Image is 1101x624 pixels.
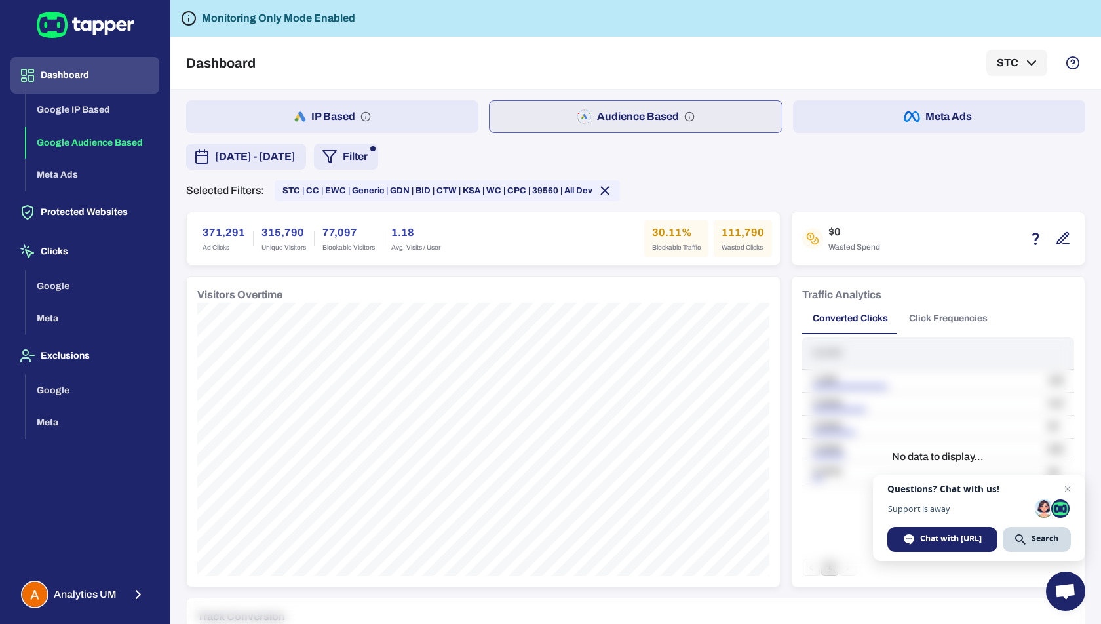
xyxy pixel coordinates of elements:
svg: Audience based: Search, Display, Shopping, Video Performance Max, Demand Generation [684,111,695,122]
button: [DATE] - [DATE] [186,144,306,170]
a: Meta Ads [26,168,159,180]
button: Protected Websites [10,194,159,231]
button: Estimation based on the quantity of invalid click x cost-per-click. [1024,227,1047,250]
h6: 111,790 [722,225,764,241]
a: Google [26,383,159,395]
button: Clicks [10,233,159,270]
p: Selected Filters: [186,184,264,197]
p: No data to display... [892,450,984,463]
a: Clicks [10,245,159,256]
a: Meta [26,416,159,427]
h6: 77,097 [322,225,375,241]
svg: Tapper is not blocking any fraudulent activity for this domain [181,10,197,26]
button: Converted Clicks [802,303,898,334]
a: Google IP Based [26,104,159,115]
span: Wasted Spend [828,243,880,253]
span: Chat with [URL] [887,527,997,552]
span: Blockable Traffic [652,243,701,252]
h6: 315,790 [261,225,306,241]
button: Dashboard [10,57,159,94]
span: Ad Clicks [203,243,245,252]
span: Blockable Visitors [322,243,375,252]
button: Google [26,374,159,407]
a: Exclusions [10,349,159,361]
a: Meta [26,312,159,323]
span: STC | CC | EWC | Generic | GDN | BID | CTW | KSA | WC | CPC | 39560 | All Dev [282,185,592,196]
button: Meta Ads [793,100,1085,133]
h6: 30.11% [652,225,701,241]
a: Open chat [1046,572,1085,611]
span: Analytics UM [54,588,117,601]
button: Google [26,270,159,303]
button: Meta [26,302,159,335]
svg: IP based: Search, Display, and Shopping. [360,111,371,122]
span: Wasted Clicks [722,243,764,252]
a: Google [26,279,159,290]
h6: Visitors Overtime [197,287,282,303]
span: Support is away [887,504,1030,514]
a: Dashboard [10,69,159,80]
a: Google Audience Based [26,136,159,147]
span: Chat with [URL] [920,533,982,545]
button: IP Based [186,100,478,133]
span: Search [1032,533,1058,545]
h6: Monitoring Only Mode Enabled [202,10,355,26]
button: Analytics UMAnalytics UM [10,575,159,614]
button: Audience Based [489,100,782,133]
h6: $0 [828,224,880,240]
span: Unique Visitors [261,243,306,252]
h6: 1.18 [391,225,440,241]
button: Meta Ads [26,159,159,191]
span: Search [1003,527,1071,552]
a: Protected Websites [10,206,159,217]
button: Filter [314,144,378,170]
img: Analytics UM [22,582,47,607]
h6: Traffic Analytics [802,287,881,303]
button: Click Frequencies [898,303,998,334]
h6: 371,291 [203,225,245,241]
span: Questions? Chat with us! [887,484,1071,494]
button: Exclusions [10,338,159,374]
button: STC [986,50,1047,76]
button: Google Audience Based [26,127,159,159]
div: STC | CC | EWC | Generic | GDN | BID | CTW | KSA | WC | CPC | 39560 | All Dev [275,180,620,201]
span: Avg. Visits / User [391,243,440,252]
button: Meta [26,406,159,439]
button: Google IP Based [26,94,159,127]
span: [DATE] - [DATE] [215,149,296,165]
h5: Dashboard [186,55,256,71]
